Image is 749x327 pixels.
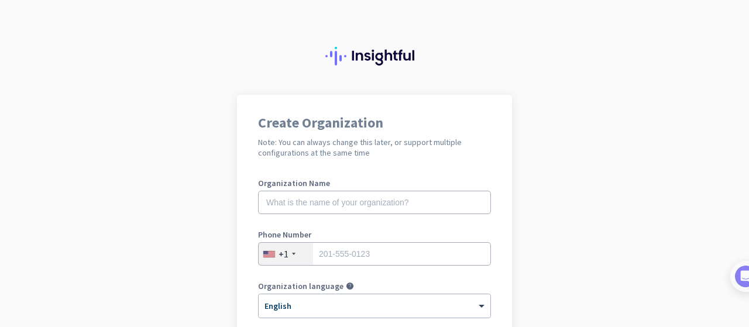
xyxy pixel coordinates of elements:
[258,179,491,187] label: Organization Name
[346,282,354,290] i: help
[258,242,491,266] input: 201-555-0123
[258,230,491,239] label: Phone Number
[258,191,491,214] input: What is the name of your organization?
[258,137,491,158] h2: Note: You can always change this later, or support multiple configurations at the same time
[258,282,343,290] label: Organization language
[279,248,288,260] div: +1
[325,47,424,66] img: Insightful
[258,116,491,130] h1: Create Organization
